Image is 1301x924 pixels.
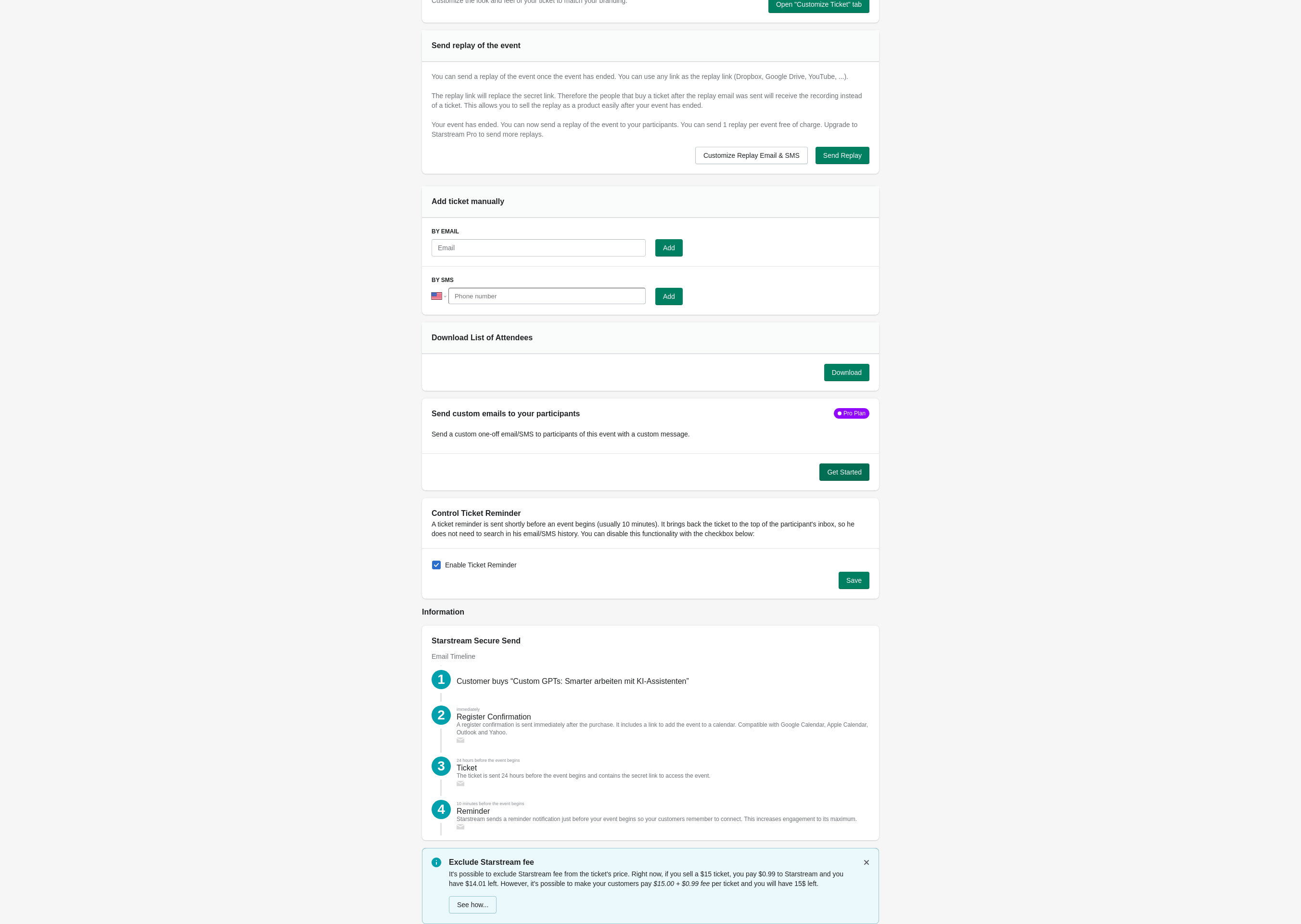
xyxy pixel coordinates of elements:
div: Pro Plan [842,410,866,417]
h3: By SMS [432,276,869,284]
span: Open "Customize Ticket" tab [776,0,862,8]
div: Add ticket manually [432,196,563,207]
span: Add [663,293,675,300]
input: Email [432,239,646,257]
p: It's possible to exclude Starstream fee from the ticket's price. Right now, if you sell a $15 tic... [449,869,860,888]
div: Reminder [457,808,490,815]
button: Download [824,364,869,381]
button: Customize Replay Email & SMS [695,147,808,164]
i: $15.00 + $0.99 fee [653,880,710,887]
div: 2 [432,706,451,725]
button: See how... [449,896,497,913]
h2: Starstream Secure Send [432,635,869,647]
button: Send Replay [816,147,869,164]
span: Save [846,577,862,584]
input: Phone number [448,288,646,304]
div: 1 [432,670,451,689]
span: You can send a replay of the event once the event has ended. You can use any link as the replay l... [432,73,862,109]
span: Email Timeline [432,653,475,660]
div: The ticket is sent 24 hours before the event begins and contains the secret link to access the ev... [457,772,711,780]
div: immediately [457,706,480,713]
span: Your event has ended. You can now send a replay of the event to your participants. You can send 1... [432,121,857,138]
button: Add [655,288,683,305]
span: Send Replay [823,152,862,159]
div: Starstream sends a reminder notification just before your event begins so your customers remember... [457,815,857,823]
div: A register confirmation is sent immediately after the purchase. It includes a link to add the eve... [457,721,869,736]
button: Dismiss notification [858,854,875,871]
span: Download [832,369,862,376]
span: Get Started [827,468,862,476]
h2: Send custom emails to your participants [432,408,580,420]
span: Add [663,244,675,252]
div: 10 minutes before the event begins [457,800,524,808]
div: Send replay of the event [432,40,563,51]
div: Send a custom one-off email/SMS to participants of this event with a custom message. [432,420,869,444]
div: 3 [432,757,451,776]
h2: Control Ticket Reminder [432,508,869,519]
p: A ticket reminder is sent shortly before an event begins (usually 10 minutes). It brings back the... [432,519,869,539]
button: Save [839,572,869,589]
div: Register Confirmation [457,713,531,721]
div: Customer buys “Custom GPTs: Smarter arbeiten mit KI-Assistenten” [457,678,689,685]
div: 4 [432,800,451,819]
button: Add [655,239,683,257]
h3: By Email [432,228,869,235]
span: Enable Ticket Reminder [445,560,517,570]
h2: Information [422,606,879,618]
span: Customize Replay Email & SMS [703,152,800,159]
div: Download List of Attendees [432,332,563,344]
div: 24 hours before the event begins [457,757,520,764]
button: Get Started [819,463,869,481]
p: Exclude Starstream fee [449,857,860,868]
div: Ticket [457,764,477,772]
